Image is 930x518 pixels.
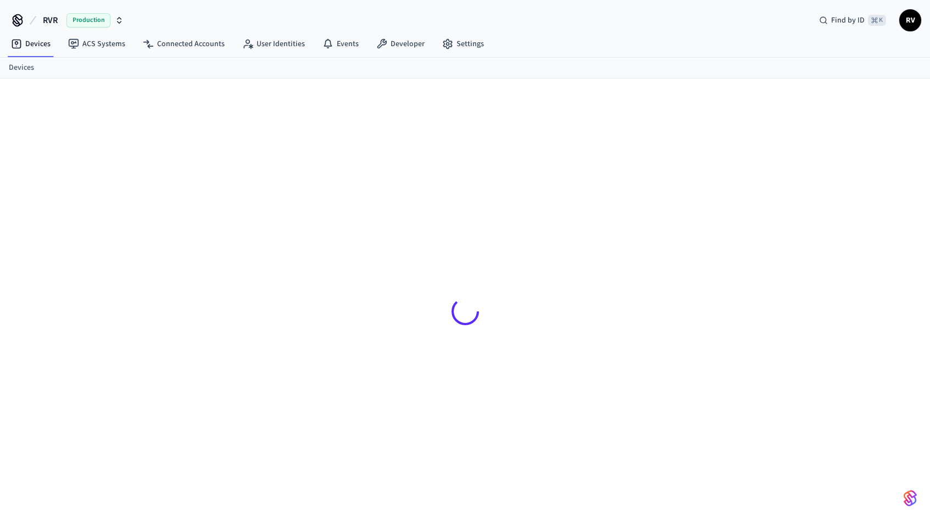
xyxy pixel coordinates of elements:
a: Developer [367,34,433,54]
span: Find by ID [831,15,865,26]
a: User Identities [233,34,314,54]
a: Events [314,34,367,54]
span: RVR [43,14,58,27]
span: ⌘ K [868,15,886,26]
a: Settings [433,34,493,54]
a: Devices [2,34,59,54]
div: Find by ID⌘ K [810,10,895,30]
span: RV [900,10,920,30]
a: Devices [9,62,34,74]
button: RV [899,9,921,31]
img: SeamLogoGradient.69752ec5.svg [904,489,917,507]
a: Connected Accounts [134,34,233,54]
a: ACS Systems [59,34,134,54]
span: Production [66,13,110,27]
